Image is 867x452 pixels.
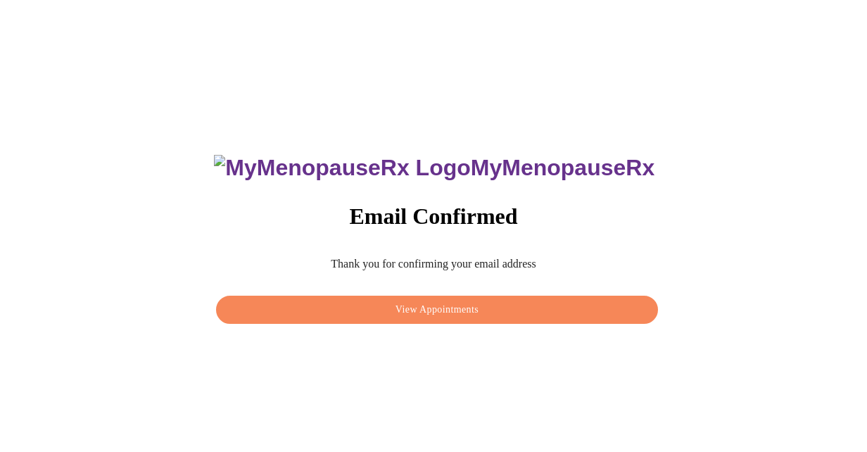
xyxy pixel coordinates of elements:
span: View Appointments [232,301,642,319]
h3: MyMenopauseRx [214,155,654,181]
h3: Email Confirmed [213,203,654,230]
p: Thank you for confirming your email address [213,258,654,270]
button: View Appointments [216,296,658,325]
a: View Appointments [213,299,662,311]
img: MyMenopauseRx Logo [214,155,470,181]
